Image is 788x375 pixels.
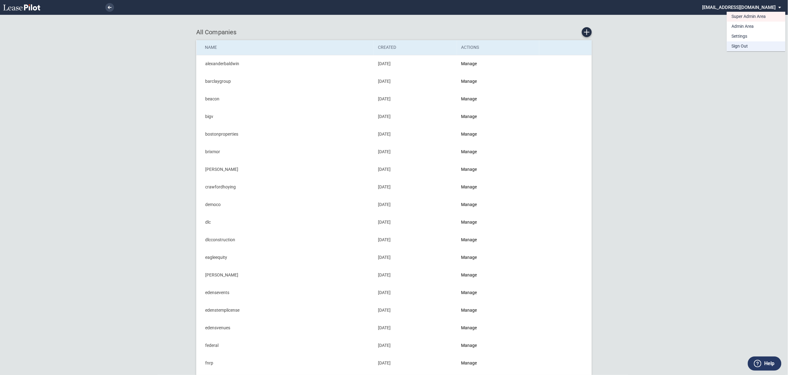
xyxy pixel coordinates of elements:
div: Sign Out [732,43,748,49]
div: Admin Area [732,23,754,30]
div: Super Admin Area [732,14,766,20]
label: Help [764,360,774,368]
button: Help [748,356,782,371]
div: Settings [732,33,748,40]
